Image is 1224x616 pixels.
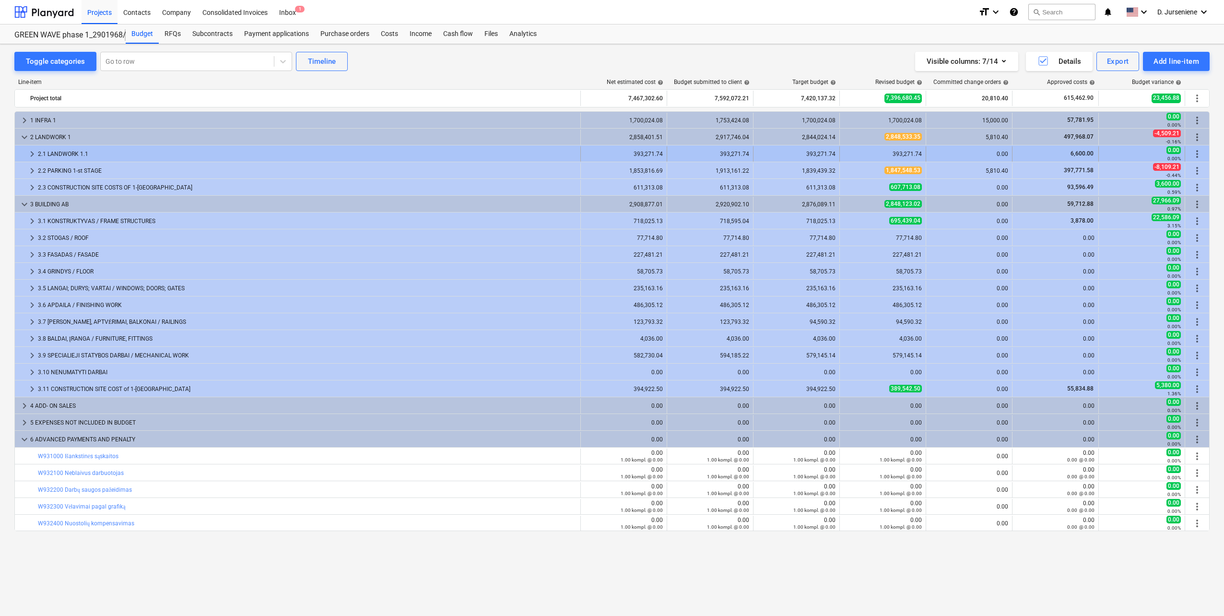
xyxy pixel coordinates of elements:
div: 0.00 [930,201,1008,208]
div: Timeline [308,55,336,68]
div: 0.00 [1016,235,1095,241]
div: 58,705.73 [757,268,836,275]
div: 0.00 [930,335,1008,342]
small: 0.00% [1167,257,1181,262]
div: 2.3 CONSTRUCTION SITE COSTS OF 1-[GEOGRAPHIC_DATA] [38,180,577,195]
span: 57,781.95 [1066,117,1095,123]
span: 22,586.09 [1152,213,1181,221]
div: 3.8 BALDAI, ĮRANGA / FURNITURE, FITTINGS [38,331,577,346]
div: Export [1107,55,1129,68]
div: 3.6 APDAILA / FINISHING WORK [38,297,577,313]
a: Payment applications [238,24,315,44]
span: 5,380.00 [1155,381,1181,389]
span: 0.00 [1166,297,1181,305]
div: Purchase orders [315,24,375,44]
span: 497,968.07 [1063,133,1095,140]
div: 594,185.22 [671,352,749,359]
div: 4,036.00 [671,335,749,342]
div: 0.00 [585,419,663,426]
span: keyboard_arrow_right [26,299,38,311]
small: 1.36% [1167,391,1181,396]
div: 3.1 KONSTRUKTYVAS / FRAME STRUCTURES [38,213,577,229]
a: Subcontracts [187,24,238,44]
div: 0.00 [585,369,663,376]
span: More actions [1191,518,1203,529]
small: 0.59% [1167,190,1181,195]
i: format_size [978,6,990,18]
div: 0.00 [585,403,663,409]
div: 0.00 [1016,352,1095,359]
div: 582,730.04 [585,352,663,359]
span: More actions [1191,182,1203,193]
span: D. Jurseniene [1157,8,1197,16]
a: Budget [126,24,159,44]
div: 0.00 [930,352,1008,359]
div: Target budget [792,79,836,85]
button: Details [1026,52,1093,71]
span: More actions [1191,501,1203,512]
div: 394,922.50 [757,386,836,392]
span: 607,713.08 [889,183,922,191]
div: 486,305.12 [671,302,749,308]
div: 94,590.32 [757,319,836,325]
span: 695,439.04 [889,217,922,225]
div: 393,271.74 [757,151,836,157]
span: More actions [1191,484,1203,496]
div: 5,810.40 [930,134,1008,141]
span: More actions [1191,199,1203,210]
span: More actions [1191,383,1203,395]
small: -0.16% [1166,139,1181,144]
div: Committed change orders [933,79,1009,85]
span: 7,396,680.45 [884,94,922,103]
span: 0.00 [1166,247,1181,255]
a: W932300 Vėlavimai pagal grafiką [38,503,126,510]
div: 2 LANDWORK 1 [30,130,577,145]
span: search [1033,8,1040,16]
div: 0.00 [930,184,1008,191]
span: 0.00 [1166,348,1181,355]
div: 1,700,024.08 [757,117,836,124]
a: W932400 Nuostolių kompensavimas [38,520,134,527]
div: 1,753,424.08 [671,117,749,124]
span: 0.00 [1166,281,1181,288]
span: 0.00 [1166,113,1181,120]
div: 0.00 [930,369,1008,376]
div: 0.00 [844,419,922,426]
span: 389,542.50 [889,385,922,392]
div: 0.00 [930,403,1008,409]
div: 227,481.21 [671,251,749,258]
div: 3.2 STOGAS / ROOF [38,230,577,246]
div: 1,700,024.08 [844,117,922,124]
div: 77,714.80 [585,235,663,241]
div: Analytics [504,24,542,44]
span: 0.00 [1166,314,1181,322]
span: 397,771.58 [1063,167,1095,174]
span: More actions [1191,232,1203,244]
a: Costs [375,24,404,44]
div: 0.00 [757,436,836,443]
a: Cash flow [437,24,479,44]
span: 93,596.49 [1066,184,1095,190]
span: help [1174,80,1181,85]
div: Revised budget [875,79,922,85]
div: 2,917,746.04 [671,134,749,141]
div: 123,793.32 [585,319,663,325]
div: 394,922.50 [585,386,663,392]
span: More actions [1191,283,1203,294]
div: 227,481.21 [757,251,836,258]
span: 2,848,533.35 [884,133,922,141]
span: keyboard_arrow_right [26,333,38,344]
small: 0.00% [1167,408,1181,413]
span: 3,600.00 [1155,180,1181,188]
span: keyboard_arrow_right [26,148,38,160]
div: 3.7 [PERSON_NAME], APTVĖRIMAI, BALKONAI / RAILINGS [38,314,577,330]
span: help [828,80,836,85]
div: 0.00 [930,419,1008,426]
div: 0.00 [757,369,836,376]
div: 4,036.00 [757,335,836,342]
button: Search [1028,4,1095,20]
div: Add line-item [1153,55,1199,68]
small: 0.00% [1167,357,1181,363]
div: 0.00 [1016,403,1095,409]
div: Files [479,24,504,44]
